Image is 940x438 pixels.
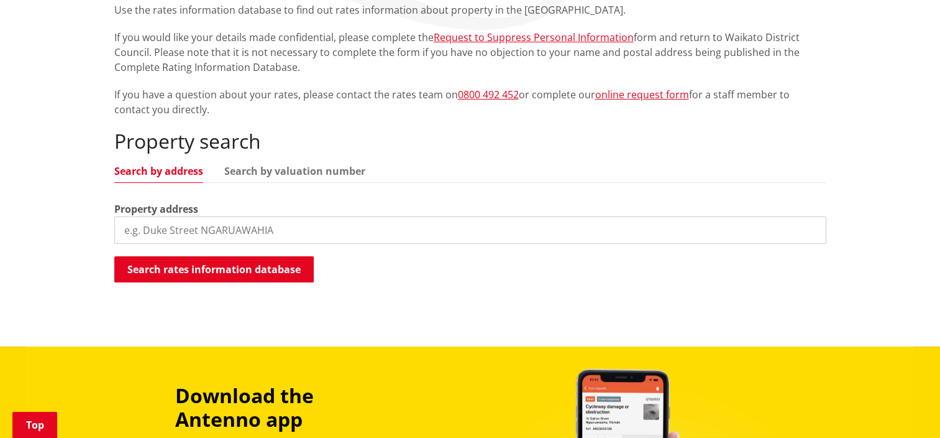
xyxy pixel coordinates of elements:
h2: Property search [114,129,826,153]
button: Search rates information database [114,256,314,282]
input: e.g. Duke Street NGARUAWAHIA [114,217,826,244]
a: 0800 492 452 [458,88,519,101]
a: online request form [595,88,689,101]
p: Use the rates information database to find out rates information about property in the [GEOGRAPHI... [114,2,826,17]
a: Search by address [114,166,203,176]
a: Request to Suppress Personal Information [434,30,634,44]
h3: Download the Antenno app [175,384,400,432]
p: If you would like your details made confidential, please complete the form and return to Waikato ... [114,30,826,75]
p: If you have a question about your rates, please contact the rates team on or complete our for a s... [114,87,826,117]
a: Search by valuation number [224,166,365,176]
label: Property address [114,202,198,217]
a: Top [12,412,57,438]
